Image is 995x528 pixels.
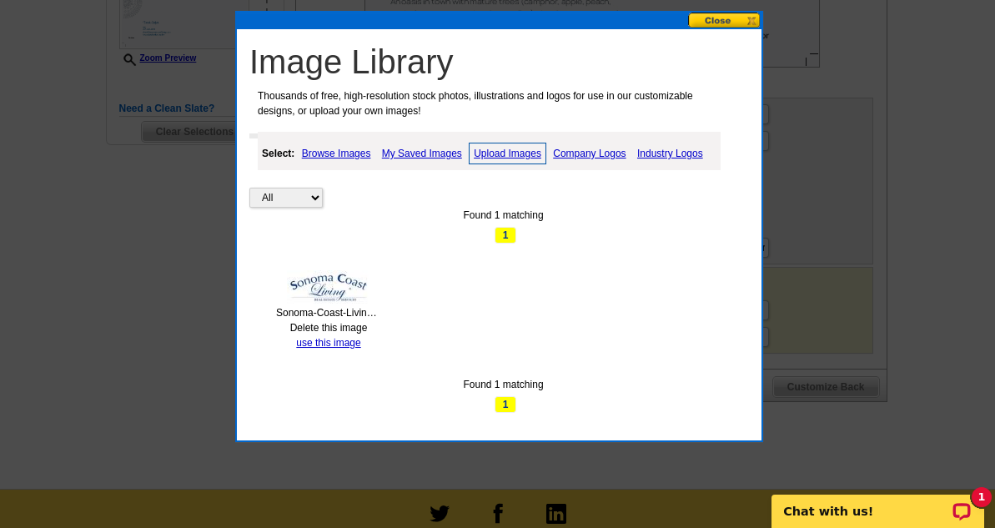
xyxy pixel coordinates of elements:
span: 1 [495,396,516,413]
a: My Saved Images [378,143,466,163]
span: 1 [495,227,516,244]
a: Company Logos [549,143,630,163]
div: Sonoma-Coast-Living logo Small 1.jpg [276,305,381,320]
strong: Select: [262,148,294,159]
img: thumb-68cc6bee76e0f.jpg [287,270,370,305]
h1: Image Library [249,42,757,82]
div: Found 1 matching [249,377,757,392]
a: Industry Logos [633,143,707,163]
a: Delete this image [290,322,368,334]
div: Found 1 matching [249,208,757,223]
iframe: LiveChat chat widget [761,475,995,528]
a: Browse Images [298,143,375,163]
a: Upload Images [469,143,546,164]
a: use this image [296,337,360,349]
p: Thousands of free, high-resolution stock photos, illustrations and logos for use in our customiza... [249,88,726,118]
